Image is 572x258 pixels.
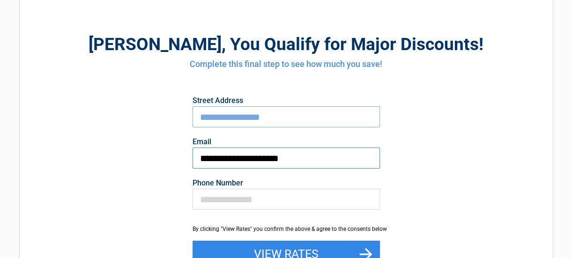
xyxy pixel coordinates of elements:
[71,33,501,56] h2: , You Qualify for Major Discounts!
[71,58,501,70] h4: Complete this final step to see how much you save!
[89,34,222,54] span: [PERSON_NAME]
[193,225,380,233] div: By clicking "View Rates" you confirm the above & agree to the consents below
[193,179,380,187] label: Phone Number
[193,138,380,146] label: Email
[193,97,380,104] label: Street Address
